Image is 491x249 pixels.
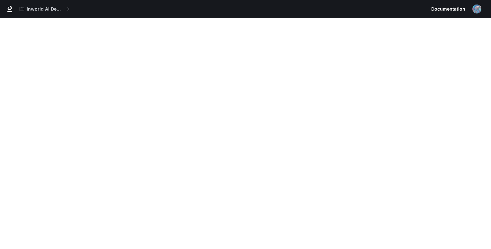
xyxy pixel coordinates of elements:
button: All workspaces [17,3,73,15]
span: Documentation [431,5,465,13]
button: User avatar [470,3,483,15]
p: Inworld AI Demos [27,6,63,12]
a: Documentation [429,3,468,15]
img: User avatar [472,4,481,13]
